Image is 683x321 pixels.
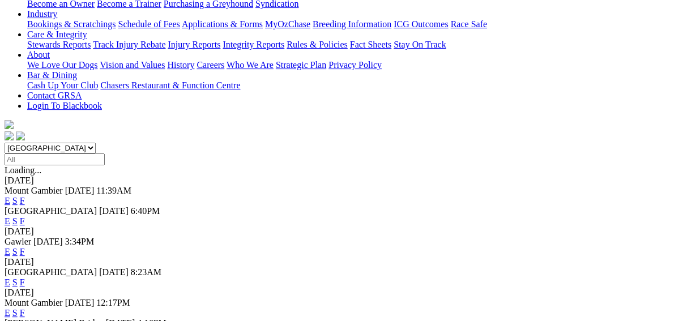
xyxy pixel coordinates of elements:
[93,40,165,49] a: Track Injury Rebate
[27,19,116,29] a: Bookings & Scratchings
[5,308,10,318] a: E
[265,19,310,29] a: MyOzChase
[27,19,678,29] div: Industry
[5,196,10,206] a: E
[5,288,678,298] div: [DATE]
[20,196,25,206] a: F
[27,60,678,70] div: About
[99,267,129,277] span: [DATE]
[450,19,486,29] a: Race Safe
[33,237,63,246] span: [DATE]
[12,277,18,287] a: S
[16,131,25,140] img: twitter.svg
[27,70,77,80] a: Bar & Dining
[5,186,63,195] span: Mount Gambier
[27,101,102,110] a: Login To Blackbook
[27,9,57,19] a: Industry
[131,267,161,277] span: 8:23AM
[131,206,160,216] span: 6:40PM
[20,308,25,318] a: F
[5,131,14,140] img: facebook.svg
[287,40,348,49] a: Rules & Policies
[20,247,25,256] a: F
[168,40,220,49] a: Injury Reports
[27,29,87,39] a: Care & Integrity
[5,267,97,277] span: [GEOGRAPHIC_DATA]
[100,60,165,70] a: Vision and Values
[5,206,97,216] span: [GEOGRAPHIC_DATA]
[100,80,240,90] a: Chasers Restaurant & Function Centre
[394,19,448,29] a: ICG Outcomes
[12,247,18,256] a: S
[27,50,50,59] a: About
[5,277,10,287] a: E
[5,120,14,129] img: logo-grsa-white.png
[12,308,18,318] a: S
[12,196,18,206] a: S
[65,298,95,307] span: [DATE]
[5,298,63,307] span: Mount Gambier
[5,176,678,186] div: [DATE]
[227,60,274,70] a: Who We Are
[118,19,180,29] a: Schedule of Fees
[5,153,105,165] input: Select date
[223,40,284,49] a: Integrity Reports
[27,40,678,50] div: Care & Integrity
[394,40,446,49] a: Stay On Track
[5,237,31,246] span: Gawler
[65,237,95,246] span: 3:34PM
[27,60,97,70] a: We Love Our Dogs
[197,60,224,70] a: Careers
[96,298,130,307] span: 12:17PM
[328,60,382,70] a: Privacy Policy
[5,226,678,237] div: [DATE]
[5,216,10,226] a: E
[12,216,18,226] a: S
[5,165,41,175] span: Loading...
[313,19,391,29] a: Breeding Information
[27,91,82,100] a: Contact GRSA
[20,277,25,287] a: F
[96,186,131,195] span: 11:39AM
[182,19,263,29] a: Applications & Forms
[27,80,98,90] a: Cash Up Your Club
[99,206,129,216] span: [DATE]
[27,40,91,49] a: Stewards Reports
[167,60,194,70] a: History
[5,257,678,267] div: [DATE]
[20,216,25,226] a: F
[27,80,678,91] div: Bar & Dining
[276,60,326,70] a: Strategic Plan
[65,186,95,195] span: [DATE]
[5,247,10,256] a: E
[350,40,391,49] a: Fact Sheets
